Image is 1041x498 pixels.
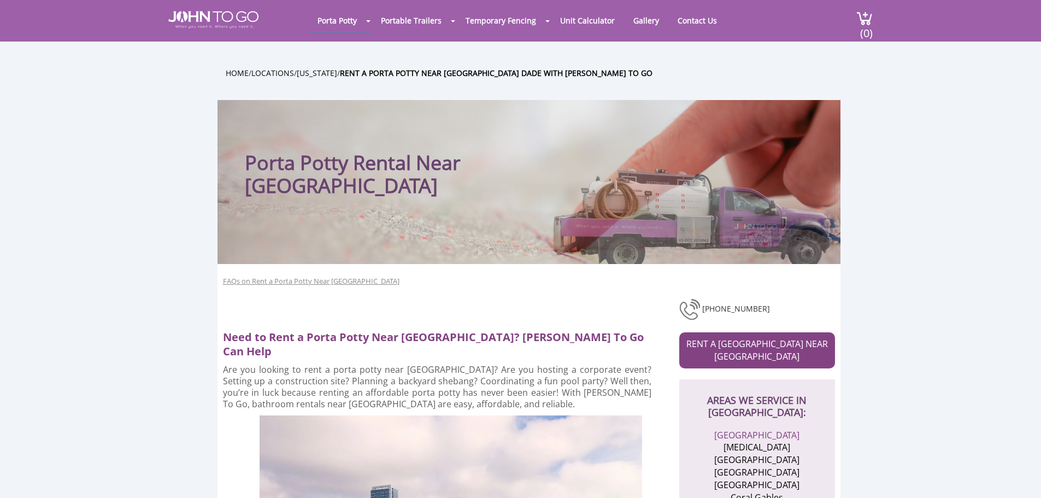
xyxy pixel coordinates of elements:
ul: / / / [226,67,849,79]
a: [GEOGRAPHIC_DATA] [714,429,799,441]
img: JOHN to go [168,11,258,28]
h1: Porta Potty Rental Near [GEOGRAPHIC_DATA] [245,122,597,197]
p: Are you looking to rent a porta potty near [GEOGRAPHIC_DATA]? Are you hosting a corporate event? ... [223,364,652,410]
span: (0) [860,17,873,40]
a: Unit Calculator [552,10,623,31]
img: phone-number [679,297,702,321]
a: RENT A [GEOGRAPHIC_DATA] NEAR [GEOGRAPHIC_DATA] [679,332,835,368]
a: Temporary Fencing [457,10,544,31]
a: Contact Us [669,10,725,31]
h2: Need to Rent a Porta Potty Near [GEOGRAPHIC_DATA]? [PERSON_NAME] To Go Can Help [223,325,661,359]
a: FAQs on Rent a Porta Potty Near [GEOGRAPHIC_DATA] [223,276,399,286]
a: Porta Potty [309,10,365,31]
h2: AREAS WE SERVICE IN [GEOGRAPHIC_DATA]: [690,379,824,418]
a: Rent a Porta Potty Near [GEOGRAPHIC_DATA] Dade With [PERSON_NAME] To Go [340,68,652,78]
a: Portable Trailers [373,10,450,31]
a: Locations [251,68,294,78]
li: [GEOGRAPHIC_DATA] [704,466,810,479]
img: cart a [856,11,873,26]
li: [MEDICAL_DATA][GEOGRAPHIC_DATA] [704,441,810,466]
li: [GEOGRAPHIC_DATA] [704,479,810,491]
a: Home [226,68,249,78]
a: [US_STATE] [297,68,337,78]
a: Gallery [625,10,667,31]
div: [PHONE_NUMBER] [679,297,835,321]
img: Truck [540,162,835,264]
